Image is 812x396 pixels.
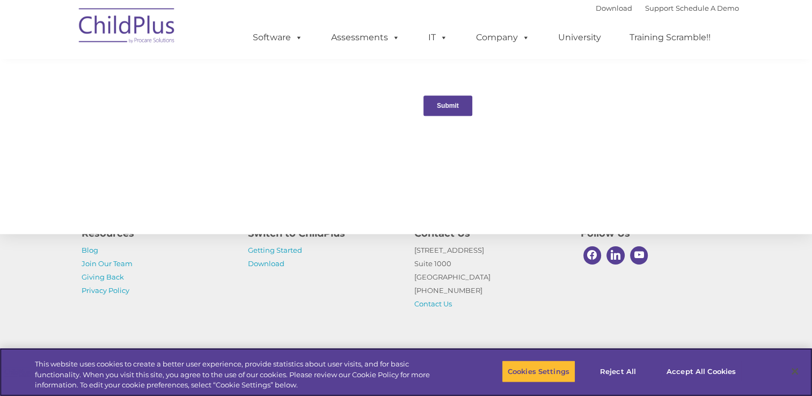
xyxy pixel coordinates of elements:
a: Schedule A Demo [676,4,739,12]
a: Privacy Policy [82,286,129,295]
div: This website uses cookies to create a better user experience, provide statistics about user visit... [35,359,447,391]
a: IT [418,27,458,48]
a: Support [645,4,674,12]
span: Phone number [149,115,195,123]
a: Company [465,27,540,48]
a: Software [242,27,313,48]
a: Download [248,259,284,268]
a: Blog [82,246,98,254]
button: Reject All [584,360,652,383]
p: [STREET_ADDRESS] Suite 1000 [GEOGRAPHIC_DATA] [PHONE_NUMBER] [414,244,565,311]
a: Download [596,4,632,12]
font: | [596,4,739,12]
a: Join Our Team [82,259,133,268]
a: Facebook [581,244,604,267]
a: Youtube [627,244,651,267]
a: University [547,27,612,48]
a: Getting Started [248,246,302,254]
a: Training Scramble!! [619,27,721,48]
img: ChildPlus by Procare Solutions [74,1,181,54]
a: Contact Us [414,299,452,308]
a: Assessments [320,27,411,48]
a: Giving Back [82,273,124,281]
button: Accept All Cookies [661,360,742,383]
button: Close [783,360,807,383]
a: Linkedin [604,244,627,267]
span: Last name [149,71,182,79]
button: Cookies Settings [502,360,575,383]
